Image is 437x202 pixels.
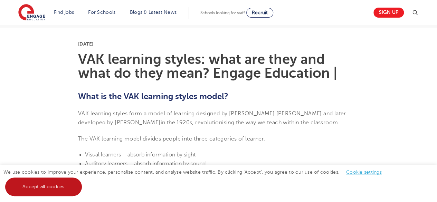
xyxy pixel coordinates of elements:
span: Recruit [252,10,268,15]
a: Accept all cookies [5,177,82,196]
span: Visual learners – absorb information by sight [85,152,196,158]
span: Auditory learners – absorb information by sound [85,161,206,167]
img: Engage Education [18,4,45,21]
a: Sign up [373,8,404,18]
a: Blogs & Latest News [130,10,177,15]
span: We use cookies to improve your experience, personalise content, and analyse website traffic. By c... [3,170,389,189]
p: [DATE] [78,41,359,46]
a: For Schools [88,10,115,15]
a: Find jobs [54,10,74,15]
span: VAK learning styles form a model of learning designed by [PERSON_NAME] [PERSON_NAME] and later de... [78,110,346,126]
a: Recruit [246,8,273,18]
span: Schools looking for staff [200,10,245,15]
b: What is the VAK learning styles model? [78,92,228,101]
span: The VAK learning model divides people into three categories of learner: [78,136,266,142]
span: in the 1920s, revolutionising the way we teach within the classroom. [160,119,339,126]
h1: VAK learning styles: what are they and what do they mean? Engage Education | [78,52,359,80]
a: Cookie settings [346,170,382,175]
